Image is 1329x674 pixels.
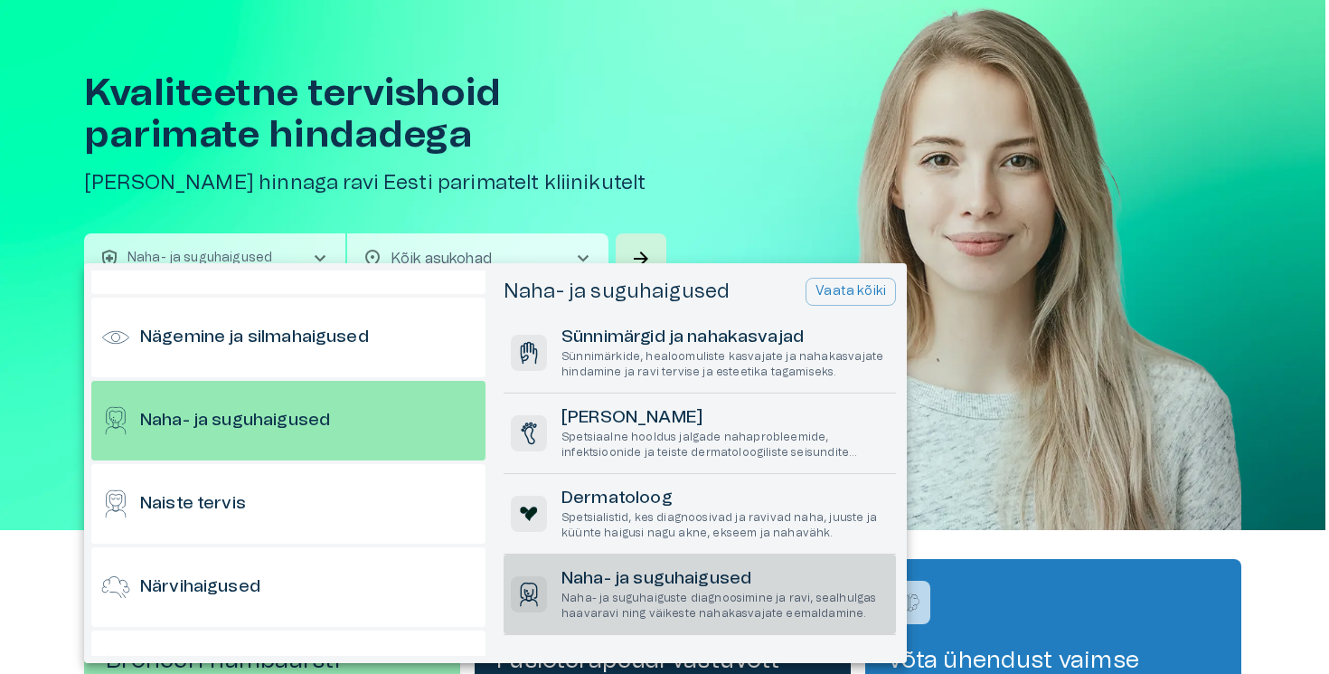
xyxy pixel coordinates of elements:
[561,326,889,350] h6: Sünnimärgid ja nahakasvajad
[140,409,330,433] h6: Naha- ja suguhaigused
[561,406,889,431] h6: [PERSON_NAME]
[140,575,260,600] h6: Närvihaigused
[815,282,886,301] p: Vaata kõiki
[504,279,730,305] h5: Naha- ja suguhaigused
[561,567,889,592] h6: Naha- ja suguhaigused
[140,326,369,350] h6: Nägemine ja silmahaigused
[561,430,889,460] p: Spetsiaalne hooldus jalgade nahaprobleemide, infektsioonide ja teiste dermatoloogiliste seisundit...
[806,278,896,306] button: Vaata kõiki
[561,487,889,511] h6: Dermatoloog
[561,591,889,622] p: Naha- ja suguhaiguste diagnoosimine ja ravi, sealhulgas haavaravi ning väikeste nahakasvajate eem...
[140,492,246,517] h6: Naiste tervis
[561,349,889,380] p: Sünnimärkide, healoomuliste kasvajate ja nahakasvajate hindamine ja ravi tervise ja esteetika tag...
[561,510,889,541] p: Spetsialistid, kes diagnoosivad ja ravivad naha, juuste ja küünte haigusi nagu akne, ekseem ja na...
